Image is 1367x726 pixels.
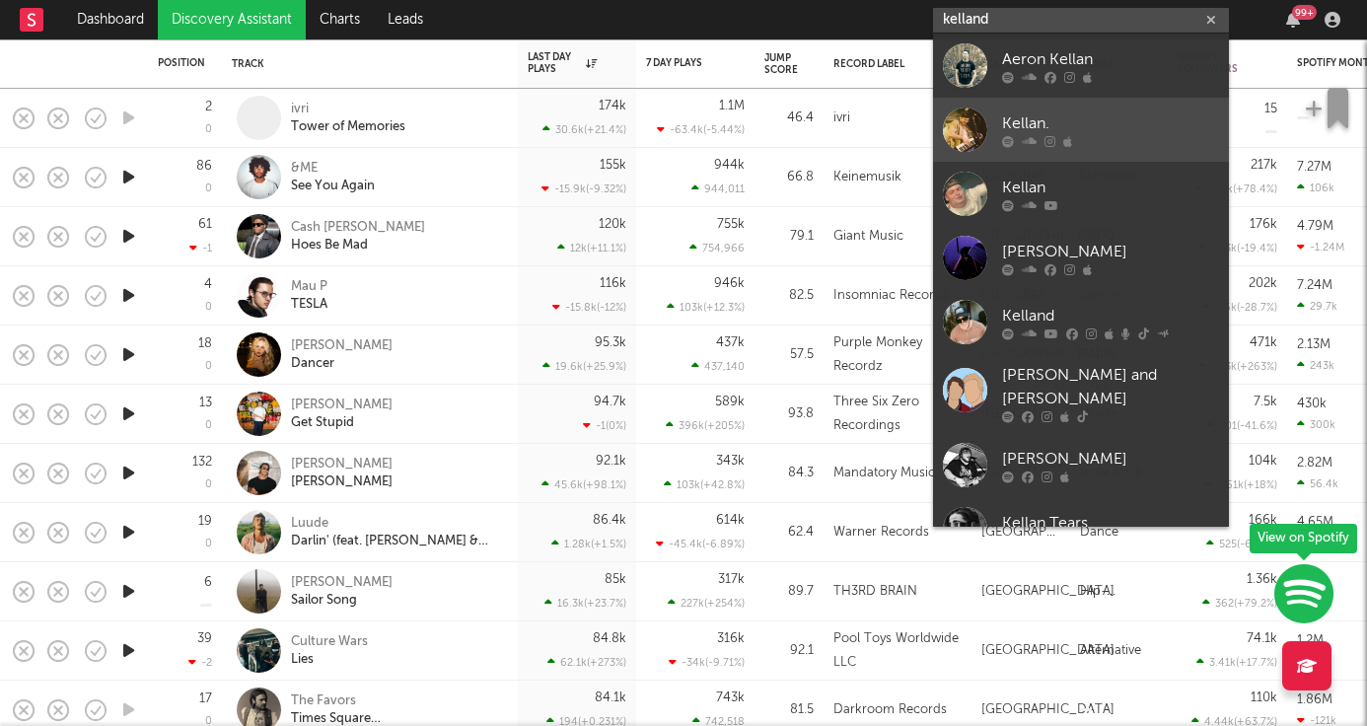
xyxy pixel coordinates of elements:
[1202,301,1277,314] div: 2.6k ( -28.7 % )
[833,698,947,722] div: Darkroom Records
[981,580,1115,604] div: [GEOGRAPHIC_DATA]
[764,402,814,426] div: 93.8
[205,302,212,313] div: 0
[557,242,626,254] div: 12k ( +11.1 % )
[583,419,626,432] div: -1 ( 0 % )
[547,656,626,669] div: 62.1k ( +273 % )
[291,651,368,669] div: Lies
[764,225,814,249] div: 79.1
[291,118,405,136] div: Tower of Memories
[1292,5,1317,20] div: 99 +
[291,397,393,432] a: [PERSON_NAME]Get Stupid
[689,242,745,254] div: 754,966
[1297,418,1335,431] div: 300k
[291,533,503,550] div: Darlin' (feat. [PERSON_NAME] & [PERSON_NAME])
[205,479,212,490] div: 0
[718,573,745,586] div: 317k
[981,521,1060,544] div: [GEOGRAPHIC_DATA]
[198,515,212,528] div: 19
[1002,111,1219,135] div: Kellan.
[764,639,814,663] div: 92.1
[291,397,393,414] div: [PERSON_NAME]
[291,592,393,610] div: Sailor Song
[291,296,327,314] div: TESLA
[1198,242,1277,254] div: 1.53k ( -19.4 % )
[205,183,212,194] div: 0
[764,284,814,308] div: 82.5
[1264,103,1277,115] div: 15
[291,160,375,178] div: &ME
[205,539,212,549] div: 0
[714,159,745,172] div: 944k
[833,462,935,485] div: Mandatory Music
[198,218,212,231] div: 61
[933,34,1229,98] a: Aeron Kellan
[291,219,425,237] div: Cash [PERSON_NAME]
[664,478,745,491] div: 103k ( +42.8 % )
[205,361,212,372] div: 0
[599,218,626,231] div: 120k
[719,100,745,112] div: 1.1M
[1297,338,1331,351] div: 2.13M
[291,101,405,118] div: ivri
[291,456,393,491] a: [PERSON_NAME][PERSON_NAME]
[1002,47,1219,71] div: Aeron Kellan
[833,225,903,249] div: Giant Music
[205,420,212,431] div: 0
[291,574,393,610] a: [PERSON_NAME]Sailor Song
[1297,359,1334,372] div: 243k
[1080,521,1118,544] div: Dance
[1206,538,1277,550] div: 525 ( -6.75 % )
[933,354,1229,433] a: [PERSON_NAME] and [PERSON_NAME]
[657,123,745,136] div: -63.4k ( -5.44 % )
[595,336,626,349] div: 95.3k
[1297,457,1332,470] div: 2.82M
[833,331,962,379] div: Purple Monkey Recordz
[1297,161,1331,174] div: 7.27M
[646,57,715,69] div: 7 Day Plays
[1297,477,1338,490] div: 56.4k
[981,639,1115,663] div: [GEOGRAPHIC_DATA]
[1249,455,1277,468] div: 104k
[1297,300,1337,313] div: 29.7k
[595,691,626,704] div: 84.1k
[1286,12,1300,28] button: 99+
[1202,597,1277,610] div: 362 ( +79.2 % )
[291,337,393,373] a: [PERSON_NAME]Dancer
[933,290,1229,354] a: Kelland
[667,301,745,314] div: 103k ( +12.3 % )
[291,355,393,373] div: Dancer
[291,633,368,651] div: Culture Wars
[717,218,745,231] div: 755k
[291,160,375,195] a: &MESee You Again
[1249,514,1277,527] div: 166k
[291,237,425,254] div: Hoes Be Mad
[552,301,626,314] div: -15.8k ( -12 % )
[833,627,962,675] div: Pool Toys Worldwide LLC
[981,698,1115,722] div: [GEOGRAPHIC_DATA]
[199,692,212,705] div: 17
[656,538,745,550] div: -45.4k ( -6.89 % )
[199,397,212,409] div: 13
[716,514,745,527] div: 614k
[291,414,393,432] div: Get Stupid
[716,336,745,349] div: 437k
[1080,580,1159,604] div: Hip-Hop/Rap
[291,278,327,314] a: Mau PTESLA
[551,538,626,550] div: 1.28k ( +1.5 % )
[593,514,626,527] div: 86.4k
[205,124,212,135] div: 0
[197,632,212,645] div: 39
[1206,419,1277,432] div: 301 ( -41.6 % )
[764,343,814,367] div: 57.5
[1002,364,1219,411] div: [PERSON_NAME] and [PERSON_NAME]
[717,632,745,645] div: 316k
[291,219,425,254] a: Cash [PERSON_NAME]Hoes Be Mad
[933,433,1229,497] a: [PERSON_NAME]
[666,419,745,432] div: 396k ( +205 % )
[1247,573,1277,586] div: 1.36k
[528,51,597,75] div: Last Day Plays
[291,278,327,296] div: Mau P
[833,284,948,308] div: Insomniac Records
[291,692,503,710] div: The Favors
